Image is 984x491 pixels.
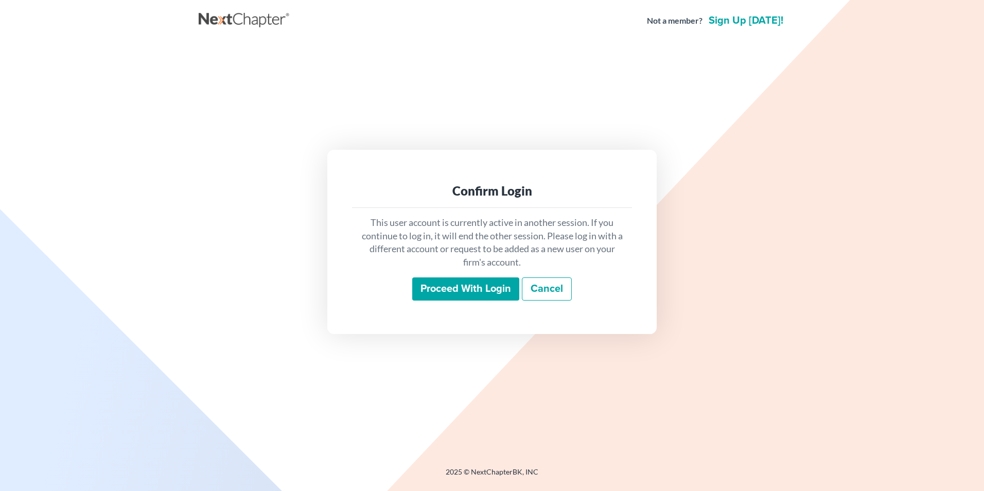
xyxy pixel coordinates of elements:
a: Cancel [522,277,572,301]
strong: Not a member? [647,15,702,27]
p: This user account is currently active in another session. If you continue to log in, it will end ... [360,216,624,269]
div: Confirm Login [360,183,624,199]
input: Proceed with login [412,277,519,301]
a: Sign up [DATE]! [707,15,785,26]
div: 2025 © NextChapterBK, INC [199,467,785,485]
